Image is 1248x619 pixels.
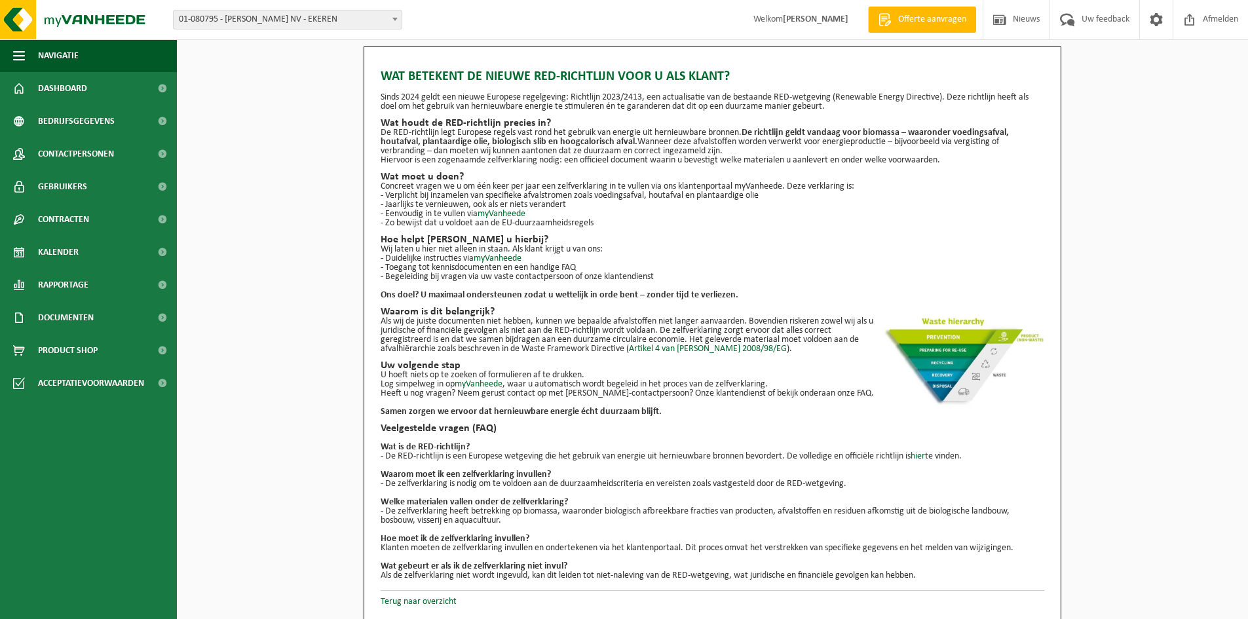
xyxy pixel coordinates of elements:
[381,317,1044,354] p: Als wij de juiste documenten niet hebben, kunnen we bepaalde afvalstoffen niet langer aanvaarden....
[38,203,89,236] span: Contracten
[381,219,1044,228] p: - Zo bewijst dat u voldoet aan de EU-duurzaamheidsregels
[381,307,1044,317] h2: Waarom is dit belangrijk?
[38,269,88,301] span: Rapportage
[38,105,115,138] span: Bedrijfsgegevens
[381,423,1044,434] h2: Veelgestelde vragen (FAQ)
[381,67,730,86] span: Wat betekent de nieuwe RED-richtlijn voor u als klant?
[38,138,114,170] span: Contactpersonen
[381,571,1044,580] p: Als de zelfverklaring niet wordt ingevuld, kan dit leiden tot niet-naleving van de RED-wetgeving,...
[38,72,87,105] span: Dashboard
[381,389,1044,398] p: Heeft u nog vragen? Neem gerust contact op met [PERSON_NAME]-contactpersoon? Onze klantendienst o...
[38,39,79,72] span: Navigatie
[911,451,925,461] a: hier
[474,253,521,263] a: myVanheede
[381,371,1044,389] p: U hoeft niets op te zoeken of formulieren af te drukken. Log simpelweg in op , waar u automatisch...
[381,544,1044,553] p: Klanten moeten de zelfverklaring invullen en ondertekenen via het klantenportaal. Dit proces omva...
[783,14,848,24] strong: [PERSON_NAME]
[381,254,1044,263] p: - Duidelijke instructies via
[381,534,529,544] b: Hoe moet ik de zelfverklaring invullen?
[381,407,662,417] b: Samen zorgen we ervoor dat hernieuwbare energie écht duurzaam blijft.
[381,200,1044,210] p: - Jaarlijks te vernieuwen, ook als er niets verandert
[381,210,1044,219] p: - Eenvoudig in te vullen via
[38,334,98,367] span: Product Shop
[38,236,79,269] span: Kalender
[381,561,567,571] b: Wat gebeurt er als ik de zelfverklaring niet invul?
[381,182,1044,191] p: Concreet vragen we u om één keer per jaar een zelfverklaring in te vullen via ons klantenportaal ...
[381,172,1044,182] h2: Wat moet u doen?
[381,156,1044,165] p: Hiervoor is een zogenaamde zelfverklaring nodig: een officieel document waarin u bevestigt welke ...
[381,597,457,607] a: Terug naar overzicht
[381,128,1009,147] strong: De richtlijn geldt vandaag voor biomassa – waaronder voedingsafval, houtafval, plantaardige olie,...
[381,507,1044,525] p: - De zelfverklaring heeft betrekking op biomassa, waaronder biologisch afbreekbare fracties van p...
[478,209,525,219] a: myVanheede
[381,245,1044,254] p: Wij laten u hier niet alleen in staan. Als klant krijgt u van ons:
[38,170,87,203] span: Gebruikers
[381,272,1044,282] p: - Begeleiding bij vragen via uw vaste contactpersoon of onze klantendienst
[381,442,470,452] b: Wat is de RED-richtlijn?
[381,360,1044,371] h2: Uw volgende stap
[38,367,144,400] span: Acceptatievoorwaarden
[381,470,551,479] b: Waarom moet ik een zelfverklaring invullen?
[381,234,1044,245] h2: Hoe helpt [PERSON_NAME] u hierbij?
[381,290,738,300] strong: Ons doel? U maximaal ondersteunen zodat u wettelijk in orde bent – zonder tijd te verliezen.
[381,497,568,507] b: Welke materialen vallen onder de zelfverklaring?
[381,118,1044,128] h2: Wat houdt de RED-richtlijn precies in?
[381,128,1044,156] p: De RED-richtlijn legt Europese regels vast rond het gebruik van energie uit hernieuwbare bronnen....
[629,344,787,354] a: Artikel 4 van [PERSON_NAME] 2008/98/EG
[173,10,402,29] span: 01-080795 - DANNY LAURYSSENS NV - EKEREN
[38,301,94,334] span: Documenten
[455,379,502,389] a: myVanheede
[174,10,402,29] span: 01-080795 - DANNY LAURYSSENS NV - EKEREN
[381,479,1044,489] p: - De zelfverklaring is nodig om te voldoen aan de duurzaamheidscriteria en vereisten zoals vastge...
[895,13,970,26] span: Offerte aanvragen
[381,191,1044,200] p: - Verplicht bij inzamelen van specifieke afvalstromen zoals voedingsafval, houtafval en plantaard...
[868,7,976,33] a: Offerte aanvragen
[381,263,1044,272] p: - Toegang tot kennisdocumenten en een handige FAQ
[381,93,1044,111] p: Sinds 2024 geldt een nieuwe Europese regelgeving: Richtlijn 2023/2413, een actualisatie van de be...
[381,452,1044,461] p: - De RED-richtlijn is een Europese wetgeving die het gebruik van energie uit hernieuwbare bronnen...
